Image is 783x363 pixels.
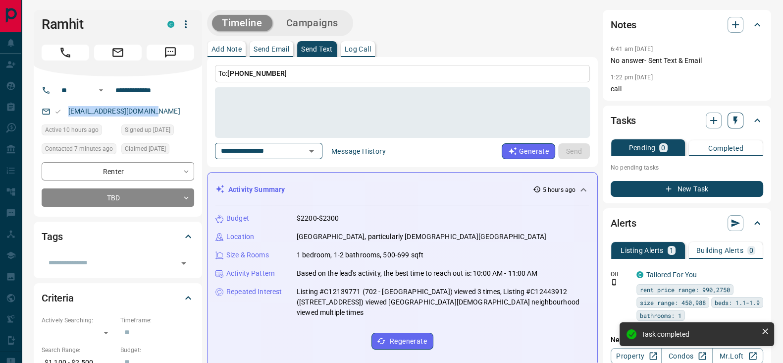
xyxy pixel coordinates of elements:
p: Send Email [254,46,289,53]
p: 1 [670,247,674,254]
span: [PHONE_NUMBER] [227,69,287,77]
p: To: [215,65,590,82]
button: Regenerate [371,333,433,350]
p: 6:41 am [DATE] [611,46,653,53]
p: Completed [708,145,743,152]
div: condos.ca [636,271,643,278]
div: Sun Oct 12 2025 [121,143,194,157]
h2: Alerts [611,215,636,231]
p: Send Text [301,46,333,53]
p: 0 [661,144,665,151]
p: Log Call [345,46,371,53]
p: Search Range: [42,346,115,355]
p: 1:22 pm [DATE] [611,74,653,81]
div: Tue Oct 14 2025 [42,143,116,157]
div: Task completed [641,330,757,338]
p: Listing #C12139771 (702 - [GEOGRAPHIC_DATA]) viewed 3 times, Listing #C12443912 ([STREET_ADDRESS]... [297,287,589,318]
p: No pending tasks [611,160,763,175]
p: New Alert: [611,335,763,345]
h2: Tasks [611,113,636,128]
span: Email [94,45,142,60]
p: Off [611,270,630,279]
span: bathrooms: 1 [640,310,681,320]
p: No answer- Sent Text & Email [611,56,763,66]
button: New Task [611,181,763,197]
button: Open [305,144,318,158]
p: Budget [226,213,249,224]
p: Building Alerts [696,247,743,254]
div: Tue Sep 15 2020 [121,124,194,138]
p: Pending [628,144,655,151]
div: Renter [42,162,194,181]
h1: Ramhit [42,16,153,32]
span: Contacted 7 minutes ago [45,144,113,154]
div: Activity Summary5 hours ago [215,181,589,199]
p: 0 [749,247,753,254]
span: Message [147,45,194,60]
p: Add Note [211,46,242,53]
span: Claimed [DATE] [125,144,166,154]
a: [EMAIL_ADDRESS][DOMAIN_NAME] [68,107,180,115]
svg: Push Notification Only [611,279,618,286]
p: Location [226,232,254,242]
div: Tasks [611,109,763,132]
p: 1 bedroom, 1-2 bathrooms, 500-699 sqft [297,250,423,260]
p: Listing Alerts [621,247,664,254]
button: Generate [502,143,555,159]
h2: Tags [42,229,62,244]
p: [GEOGRAPHIC_DATA], particularly [DEMOGRAPHIC_DATA][GEOGRAPHIC_DATA] [297,232,546,242]
span: Call [42,45,89,60]
p: Timeframe: [120,316,194,325]
p: Activity Summary [228,184,285,195]
p: Activity Pattern [226,268,275,279]
p: call [611,84,763,94]
button: Open [177,256,191,270]
button: Message History [325,143,392,159]
a: Tailored For You [646,271,697,279]
h2: Criteria [42,290,74,306]
span: beds: 1.1-1.9 [715,298,760,307]
div: condos.ca [167,21,174,28]
p: Actively Searching: [42,316,115,325]
div: Criteria [42,286,194,310]
p: Budget: [120,346,194,355]
div: Notes [611,13,763,37]
p: Size & Rooms [226,250,269,260]
button: Timeline [212,15,272,31]
p: Based on the lead's activity, the best time to reach out is: 10:00 AM - 11:00 AM [297,268,538,279]
span: rent price range: 990,2750 [640,285,730,295]
button: Campaigns [276,15,348,31]
span: Active 10 hours ago [45,125,99,135]
p: Repeated Interest [226,287,282,297]
svg: Email Valid [54,108,61,115]
button: Open [95,84,107,96]
p: $2200-$2300 [297,213,339,224]
span: Signed up [DATE] [125,125,170,135]
div: TBD [42,188,194,207]
h2: Notes [611,17,636,33]
div: Mon Oct 13 2025 [42,124,116,138]
p: 5 hours ago [543,185,575,194]
span: size range: 450,988 [640,298,706,307]
div: Alerts [611,211,763,235]
div: Tags [42,225,194,248]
